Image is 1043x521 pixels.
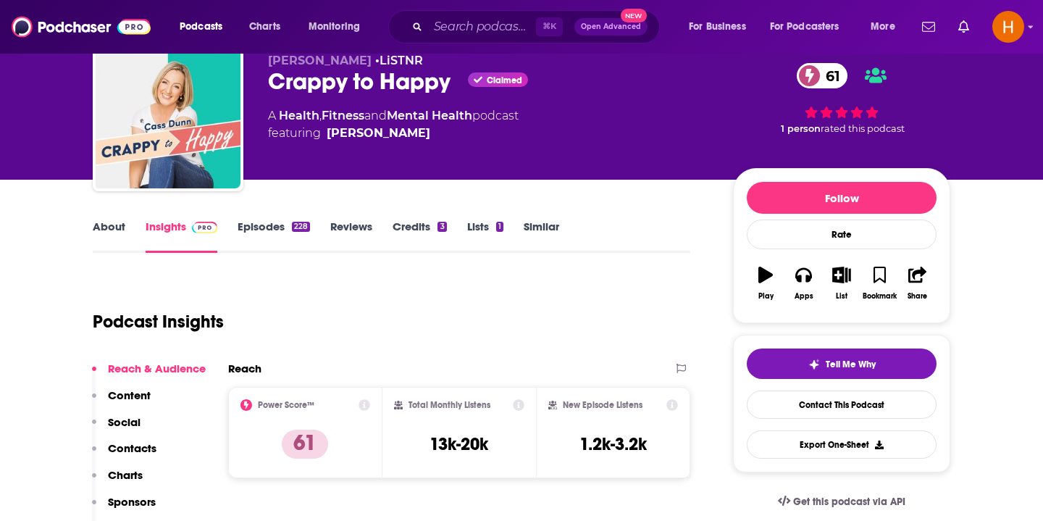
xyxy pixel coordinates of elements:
[679,15,764,38] button: open menu
[992,11,1024,43] img: User Profile
[327,125,430,142] div: [PERSON_NAME]
[621,9,647,22] span: New
[952,14,975,39] a: Show notifications dropdown
[823,257,860,309] button: List
[487,77,522,84] span: Claimed
[238,220,310,253] a: Episodes228
[430,433,488,455] h3: 13k-20k
[402,10,674,43] div: Search podcasts, credits, & more...
[92,362,206,388] button: Reach & Audience
[387,109,472,122] a: Mental Health
[563,400,642,410] h2: New Episode Listens
[92,415,141,442] button: Social
[92,388,151,415] button: Content
[279,109,319,122] a: Health
[784,257,822,309] button: Apps
[793,496,905,508] span: Get this podcast via API
[330,220,372,253] a: Reviews
[811,63,847,88] span: 61
[92,468,143,495] button: Charts
[689,17,746,37] span: For Business
[96,43,240,188] img: Crappy to Happy
[992,11,1024,43] span: Logged in as hope.m
[747,220,937,249] div: Rate
[766,484,917,520] a: Get this podcast via API
[733,54,950,143] div: 61 1 personrated this podcast
[747,349,937,379] button: tell me why sparkleTell Me Why
[93,311,224,333] h1: Podcast Insights
[836,292,847,301] div: List
[761,15,860,38] button: open menu
[249,17,280,37] span: Charts
[268,125,519,142] span: featuring
[180,17,222,37] span: Podcasts
[574,18,648,36] button: Open AdvancedNew
[146,220,217,253] a: InsightsPodchaser Pro
[437,222,446,232] div: 3
[908,292,927,301] div: Share
[108,441,156,455] p: Contacts
[581,23,641,30] span: Open Advanced
[808,359,820,370] img: tell me why sparkle
[916,14,941,39] a: Show notifications dropdown
[108,388,151,402] p: Content
[240,15,289,38] a: Charts
[258,400,314,410] h2: Power Score™
[108,495,156,509] p: Sponsors
[108,415,141,429] p: Social
[268,54,372,67] span: [PERSON_NAME]
[781,123,821,134] span: 1 person
[536,17,563,36] span: ⌘ K
[524,220,559,253] a: Similar
[467,220,503,253] a: Lists1
[992,11,1024,43] button: Show profile menu
[863,292,897,301] div: Bookmark
[282,430,328,459] p: 61
[364,109,387,122] span: and
[12,13,151,41] img: Podchaser - Follow, Share and Rate Podcasts
[428,15,536,38] input: Search podcasts, credits, & more...
[319,109,322,122] span: ,
[192,222,217,233] img: Podchaser Pro
[747,182,937,214] button: Follow
[795,292,813,301] div: Apps
[860,15,913,38] button: open menu
[860,257,898,309] button: Bookmark
[899,257,937,309] button: Share
[322,109,364,122] a: Fitness
[108,468,143,482] p: Charts
[169,15,241,38] button: open menu
[228,362,261,375] h2: Reach
[380,54,423,67] a: LiSTNR
[298,15,379,38] button: open menu
[93,220,125,253] a: About
[770,17,839,37] span: For Podcasters
[758,292,774,301] div: Play
[268,107,519,142] div: A podcast
[92,441,156,468] button: Contacts
[375,54,423,67] span: •
[747,430,937,459] button: Export One-Sheet
[409,400,490,410] h2: Total Monthly Listens
[747,391,937,419] a: Contact This Podcast
[496,222,503,232] div: 1
[393,220,446,253] a: Credits3
[309,17,360,37] span: Monitoring
[826,359,876,370] span: Tell Me Why
[292,222,310,232] div: 228
[821,123,905,134] span: rated this podcast
[797,63,847,88] a: 61
[108,362,206,375] p: Reach & Audience
[747,257,784,309] button: Play
[871,17,895,37] span: More
[579,433,647,455] h3: 1.2k-3.2k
